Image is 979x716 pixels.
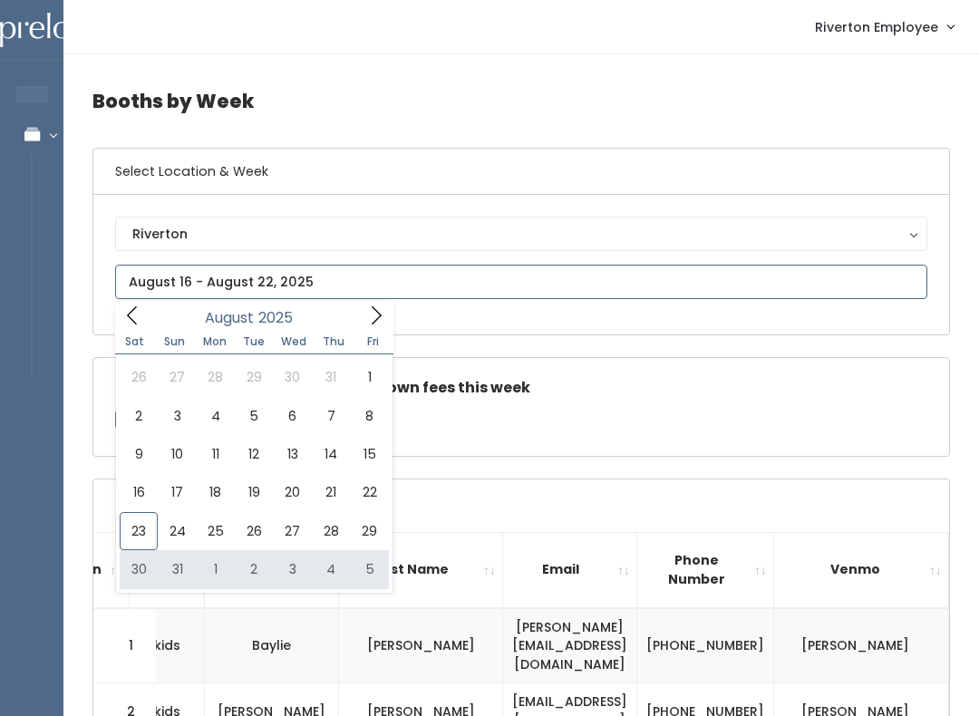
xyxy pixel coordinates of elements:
[254,306,308,329] input: Year
[274,358,312,396] span: July 30, 2025
[637,608,774,683] td: [PHONE_NUMBER]
[354,336,393,347] span: Fri
[195,336,235,347] span: Mon
[92,76,950,126] h4: Booths by Week
[314,336,354,347] span: Thu
[274,435,312,473] span: August 13, 2025
[197,397,235,435] span: August 4, 2025
[350,397,388,435] span: August 8, 2025
[158,550,196,588] span: August 31, 2025
[158,397,196,435] span: August 3, 2025
[158,358,196,396] span: July 27, 2025
[503,532,637,607] th: Email: activate to sort column ascending
[158,512,196,550] span: August 24, 2025
[115,380,927,396] h5: Check this box if there are no takedown fees this week
[274,336,314,347] span: Wed
[312,435,350,473] span: August 14, 2025
[197,512,235,550] span: August 25, 2025
[312,473,350,511] span: August 21, 2025
[205,311,254,325] span: August
[235,358,273,396] span: July 29, 2025
[815,17,938,37] span: Riverton Employee
[797,7,972,46] a: Riverton Employee
[93,608,157,683] td: 1
[120,512,158,550] span: August 23, 2025
[637,532,774,607] th: Phone Number: activate to sort column ascending
[132,224,910,244] div: Riverton
[120,358,158,396] span: July 26, 2025
[155,336,195,347] span: Sun
[274,473,312,511] span: August 20, 2025
[205,608,339,683] td: Baylie
[120,435,158,473] span: August 9, 2025
[115,217,927,251] button: Riverton
[235,397,273,435] span: August 5, 2025
[350,358,388,396] span: August 1, 2025
[312,358,350,396] span: July 31, 2025
[235,473,273,511] span: August 19, 2025
[197,358,235,396] span: July 28, 2025
[235,435,273,473] span: August 12, 2025
[197,435,235,473] span: August 11, 2025
[274,550,312,588] span: September 3, 2025
[350,435,388,473] span: August 15, 2025
[93,149,949,195] h6: Select Location & Week
[235,550,273,588] span: September 2, 2025
[350,512,388,550] span: August 29, 2025
[350,473,388,511] span: August 22, 2025
[774,608,949,683] td: [PERSON_NAME]
[197,550,235,588] span: September 1, 2025
[235,512,273,550] span: August 26, 2025
[234,336,274,347] span: Tue
[115,265,927,299] input: August 16 - August 22, 2025
[130,608,205,683] td: kids
[158,435,196,473] span: August 10, 2025
[312,550,350,588] span: September 4, 2025
[312,397,350,435] span: August 7, 2025
[339,608,503,683] td: [PERSON_NAME]
[274,512,312,550] span: August 27, 2025
[350,550,388,588] span: September 5, 2025
[158,473,196,511] span: August 17, 2025
[120,397,158,435] span: August 2, 2025
[274,397,312,435] span: August 6, 2025
[115,336,155,347] span: Sat
[120,550,158,588] span: August 30, 2025
[339,532,503,607] th: Last Name: activate to sort column ascending
[197,473,235,511] span: August 18, 2025
[774,532,949,607] th: Venmo: activate to sort column ascending
[503,608,637,683] td: [PERSON_NAME][EMAIL_ADDRESS][DOMAIN_NAME]
[312,512,350,550] span: August 28, 2025
[120,473,158,511] span: August 16, 2025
